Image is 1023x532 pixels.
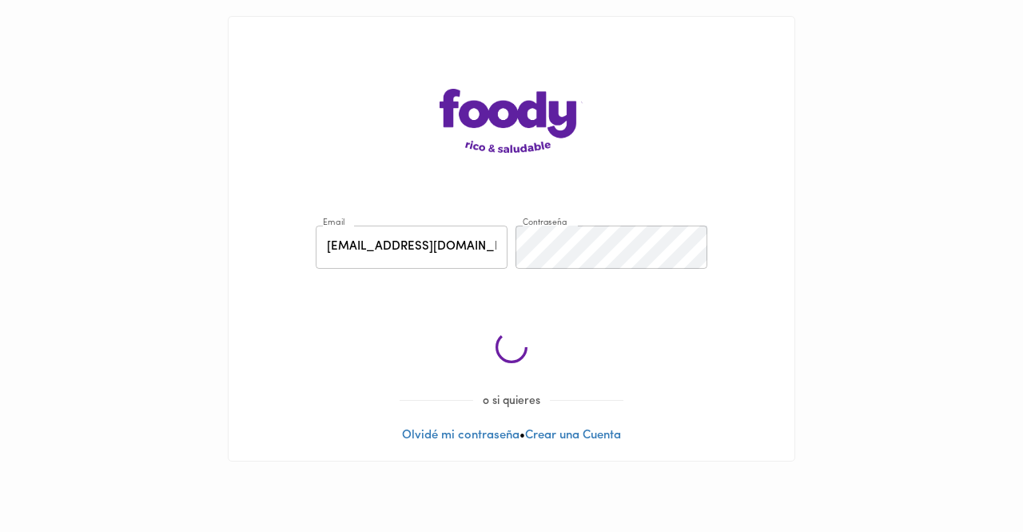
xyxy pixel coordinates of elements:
[473,395,550,407] span: o si quieres
[229,17,794,461] div: •
[440,89,583,153] img: logo-main-page.png
[930,439,1007,516] iframe: Messagebird Livechat Widget
[525,430,621,442] a: Crear una Cuenta
[402,430,519,442] a: Olvidé mi contraseña
[316,226,508,270] input: pepitoperez@gmail.com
